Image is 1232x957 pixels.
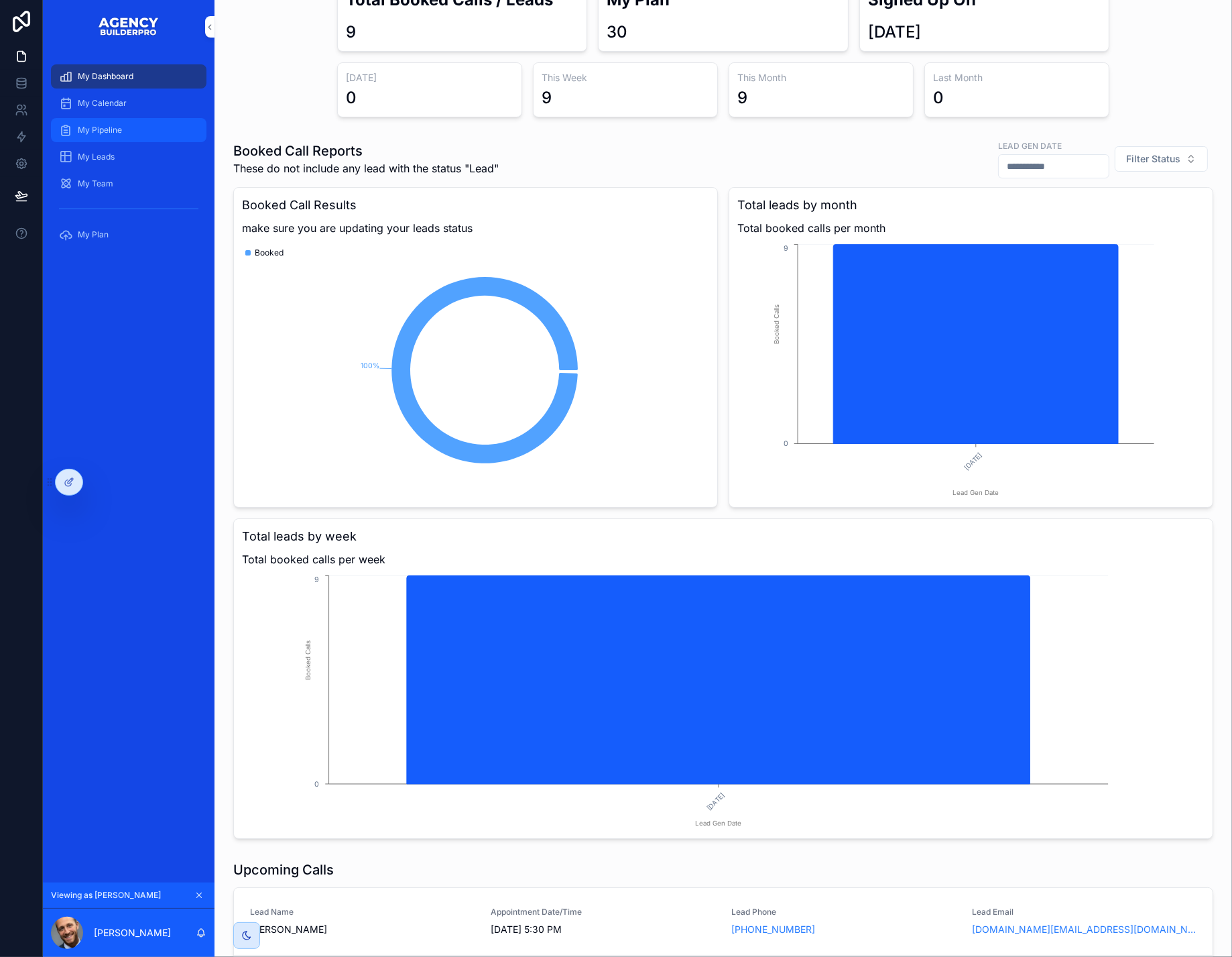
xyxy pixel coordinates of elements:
[361,361,380,370] tspan: 100%
[737,220,1205,236] span: Total booked calls per month
[233,160,499,176] span: These do not include any lead with the status "Lead"
[952,489,999,496] tspan: Lead Gen Date
[737,241,1205,499] div: chart
[242,241,709,499] div: chart
[250,923,475,936] span: [PERSON_NAME]
[731,907,956,917] span: Lead Phone
[242,220,709,236] span: make sure you are updating your leads status
[51,64,206,89] a: My Dashboard
[695,820,741,828] tspan: Lead Gen Date
[933,71,1101,85] h3: Last Month
[51,172,206,196] a: My Team
[542,87,552,109] div: 9
[242,551,1205,567] span: Total booked calls per week
[784,244,788,253] tspan: 9
[314,780,319,789] tspan: 0
[346,71,513,85] h3: [DATE]
[607,21,627,43] div: 30
[233,860,334,879] h1: Upcoming Calls
[78,125,122,135] span: My Pipeline
[963,451,983,471] text: [DATE]
[94,926,171,940] p: [PERSON_NAME]
[346,21,356,43] div: 9
[78,178,113,189] span: My Team
[1126,152,1180,166] span: Filter Status
[78,71,133,82] span: My Dashboard
[346,87,357,109] div: 0
[972,923,1196,936] a: [DOMAIN_NAME][EMAIL_ADDRESS][DOMAIN_NAME]
[78,229,109,240] span: My Plan
[234,888,1213,956] a: Lead Name[PERSON_NAME]Appointment Date/Time[DATE] 5:30 PMLead Phone[PHONE_NUMBER]Lead Email[DOMAI...
[78,98,127,109] span: My Calendar
[737,87,747,109] div: 9
[998,139,1062,152] label: Lead Gen Date
[51,91,206,115] a: My Calendar
[304,640,312,680] tspan: Booked Calls
[868,21,921,43] div: [DATE]
[731,923,815,936] a: [PHONE_NUMBER]
[242,573,1205,830] div: chart
[51,118,206,142] a: My Pipeline
[242,527,1205,546] h3: Total leads by week
[98,16,160,38] img: App logo
[705,791,726,812] text: [DATE]
[774,304,781,344] tspan: Booked Calls
[233,142,499,160] h1: Booked Call Reports
[242,196,709,215] h3: Booked Call Results
[491,923,715,936] span: [DATE] 5:30 PM
[43,54,214,266] div: scrollable content
[255,247,284,258] span: Booked
[1115,146,1208,172] button: Select Button
[542,71,709,85] h3: This Week
[972,907,1196,917] span: Lead Email
[78,152,115,162] span: My Leads
[784,439,788,448] tspan: 0
[737,196,1205,215] h3: Total leads by month
[250,907,475,917] span: Lead Name
[933,87,944,109] div: 0
[51,890,161,901] span: Viewing as [PERSON_NAME]
[51,223,206,247] a: My Plan
[491,907,715,917] span: Appointment Date/Time
[51,145,206,169] a: My Leads
[737,71,905,85] h3: This Month
[314,575,319,584] tspan: 9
